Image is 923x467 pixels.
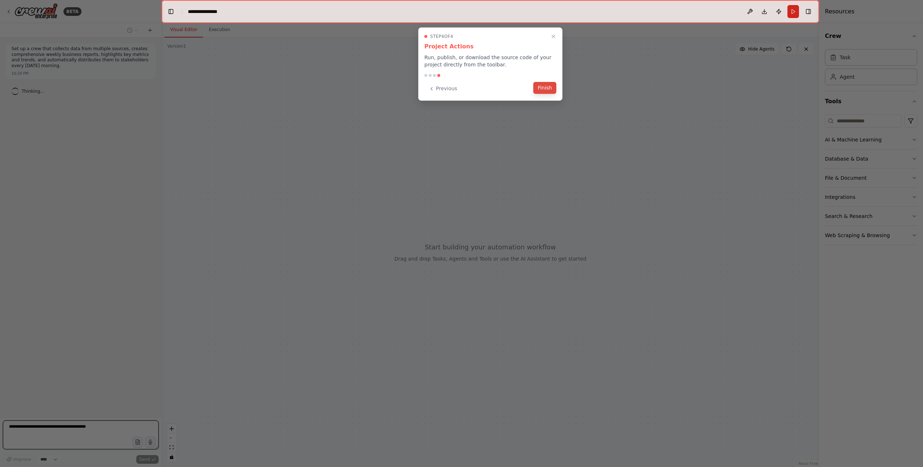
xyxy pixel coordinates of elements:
[166,6,176,17] button: Hide left sidebar
[430,34,453,39] span: Step 4 of 4
[424,54,556,68] p: Run, publish, or download the source code of your project directly from the toolbar.
[533,82,556,94] button: Finish
[424,83,461,95] button: Previous
[424,42,556,51] h3: Project Actions
[549,32,558,41] button: Close walkthrough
